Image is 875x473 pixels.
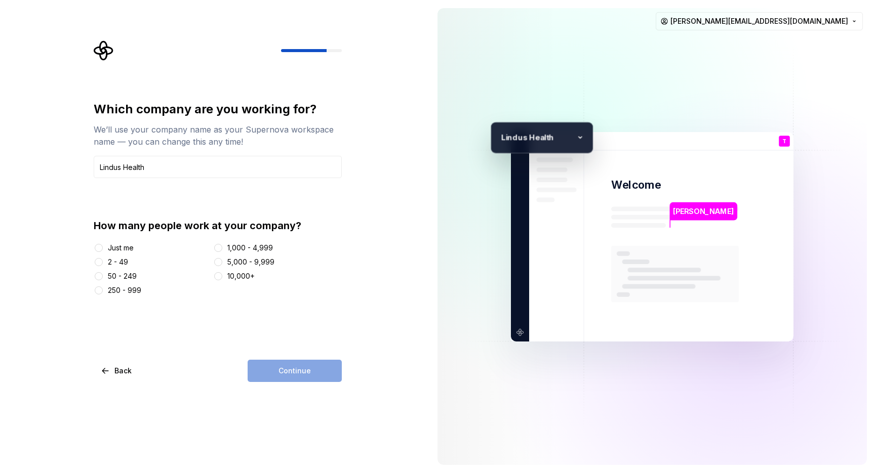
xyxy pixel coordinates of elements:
[673,205,734,217] p: [PERSON_NAME]
[505,131,572,144] p: indus Health
[94,219,342,233] div: How many people work at your company?
[94,101,342,117] div: Which company are you working for?
[108,271,137,281] div: 50 - 249
[227,243,273,253] div: 1,000 - 4,999
[108,257,128,267] div: 2 - 49
[496,131,505,144] p: L
[782,138,786,144] p: T
[114,366,132,376] span: Back
[108,285,141,295] div: 250 - 999
[108,243,134,253] div: Just me
[94,40,114,61] svg: Supernova Logo
[94,123,342,148] div: We’ll use your company name as your Supernova workspace name — you can change this any time!
[670,16,848,26] span: [PERSON_NAME][EMAIL_ADDRESS][DOMAIN_NAME]
[227,271,255,281] div: 10,000+
[611,178,661,192] p: Welcome
[94,156,342,178] input: Company name
[227,257,274,267] div: 5,000 - 9,999
[656,12,863,30] button: [PERSON_NAME][EMAIL_ADDRESS][DOMAIN_NAME]
[94,360,140,382] button: Back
